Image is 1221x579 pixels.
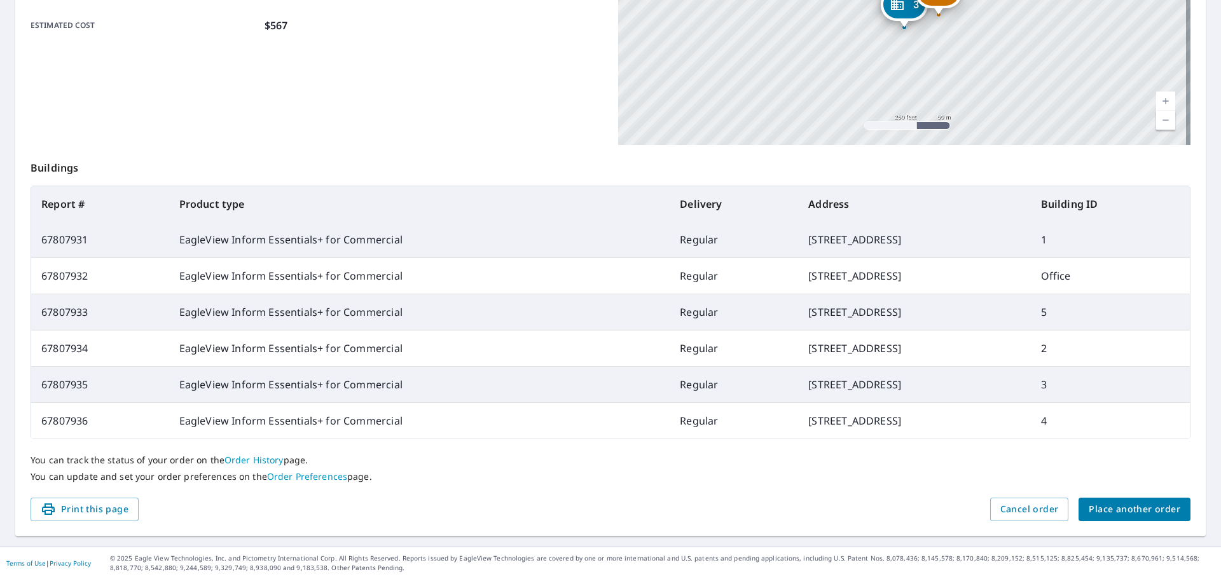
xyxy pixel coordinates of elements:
[1031,258,1190,294] td: Office
[1031,294,1190,330] td: 5
[6,559,46,568] a: Terms of Use
[31,330,169,367] td: 67807934
[1079,498,1190,521] button: Place another order
[670,294,798,330] td: Regular
[31,471,1190,482] p: You can update and set your order preferences on the page.
[50,559,91,568] a: Privacy Policy
[265,18,288,33] p: $567
[31,498,139,521] button: Print this page
[31,18,259,33] p: Estimated cost
[670,258,798,294] td: Regular
[798,367,1030,403] td: [STREET_ADDRESS]
[798,186,1030,222] th: Address
[169,258,670,294] td: EagleView Inform Essentials+ for Commercial
[798,222,1030,258] td: [STREET_ADDRESS]
[169,330,670,367] td: EagleView Inform Essentials+ for Commercial
[1156,92,1175,111] a: Current Level 17, Zoom In
[6,559,91,567] p: |
[1089,501,1180,517] span: Place another order
[798,294,1030,330] td: [STREET_ADDRESS]
[670,330,798,367] td: Regular
[31,145,1190,186] p: Buildings
[110,554,1215,573] p: © 2025 Eagle View Technologies, Inc. and Pictometry International Corp. All Rights Reserved. Repo...
[267,470,347,482] a: Order Preferences
[41,501,128,517] span: Print this page
[31,403,169,439] td: 67807936
[224,454,284,466] a: Order History
[31,186,169,222] th: Report #
[798,403,1030,439] td: [STREET_ADDRESS]
[31,258,169,294] td: 67807932
[1031,330,1190,367] td: 2
[798,258,1030,294] td: [STREET_ADDRESS]
[1031,403,1190,439] td: 4
[31,367,169,403] td: 67807935
[169,367,670,403] td: EagleView Inform Essentials+ for Commercial
[169,294,670,330] td: EagleView Inform Essentials+ for Commercial
[169,186,670,222] th: Product type
[31,222,169,258] td: 67807931
[1000,501,1059,517] span: Cancel order
[990,498,1069,521] button: Cancel order
[670,367,798,403] td: Regular
[1031,186,1190,222] th: Building ID
[169,403,670,439] td: EagleView Inform Essentials+ for Commercial
[1156,111,1175,130] a: Current Level 17, Zoom Out
[670,222,798,258] td: Regular
[31,454,1190,466] p: You can track the status of your order on the page.
[1031,367,1190,403] td: 3
[1031,222,1190,258] td: 1
[169,222,670,258] td: EagleView Inform Essentials+ for Commercial
[670,186,798,222] th: Delivery
[798,330,1030,367] td: [STREET_ADDRESS]
[31,294,169,330] td: 67807933
[670,403,798,439] td: Regular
